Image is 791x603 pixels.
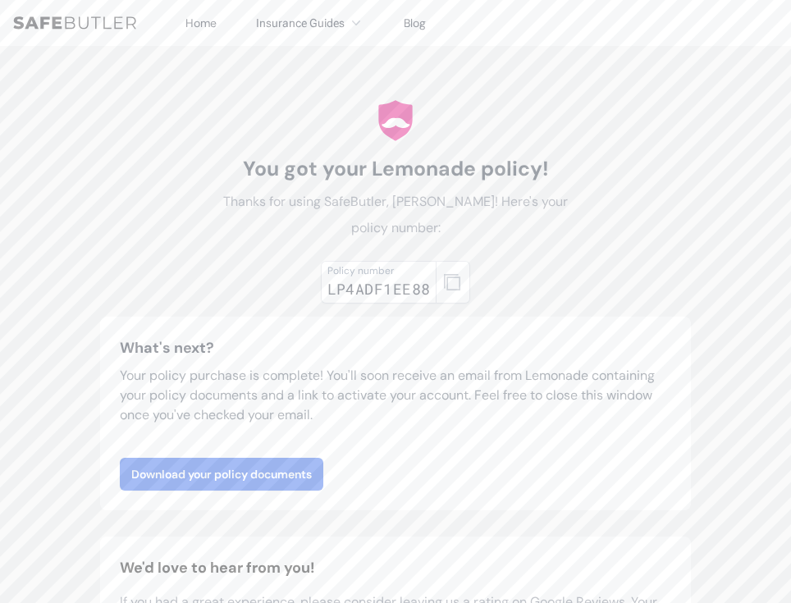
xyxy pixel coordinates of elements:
[256,13,364,33] button: Insurance Guides
[13,16,136,30] img: SafeButler Text Logo
[212,189,579,241] p: Thanks for using SafeButler, [PERSON_NAME]! Here's your policy number:
[212,156,579,182] h1: You got your Lemonade policy!
[120,556,671,579] h2: We'd love to hear from you!
[120,458,323,491] a: Download your policy documents
[404,16,426,30] a: Blog
[185,16,217,30] a: Home
[327,277,431,300] div: LP4ADF1EE88
[327,264,431,277] div: Policy number
[120,366,671,425] p: Your policy purchase is complete! You'll soon receive an email from Lemonade containing your poli...
[120,336,671,359] h3: What's next?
